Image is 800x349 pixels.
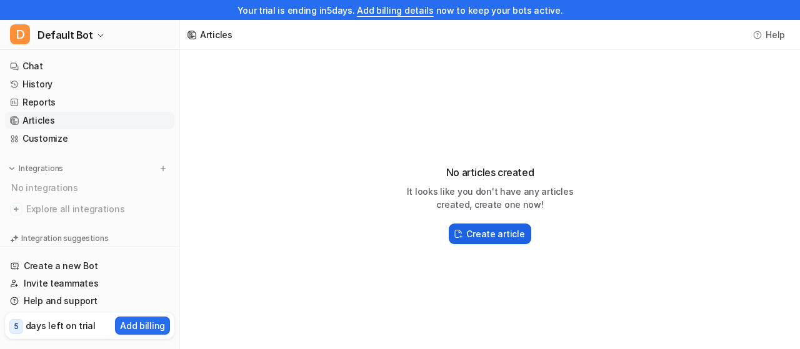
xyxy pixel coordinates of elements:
[159,164,167,173] img: menu_add.svg
[19,164,63,174] p: Integrations
[5,57,174,75] a: Chat
[5,112,174,129] a: Articles
[466,227,524,240] h2: Create article
[7,177,174,198] div: No integrations
[14,321,19,332] p: 5
[5,130,174,147] a: Customize
[37,26,93,44] span: Default Bot
[26,199,169,219] span: Explore all integrations
[5,257,174,275] a: Create a new Bot
[749,26,790,44] button: Help
[10,24,30,44] span: D
[115,317,170,335] button: Add billing
[449,224,531,244] button: Create article
[5,94,174,111] a: Reports
[390,185,590,211] p: It looks like you don't have any articles created, create one now!
[7,164,16,173] img: expand menu
[5,162,67,175] button: Integrations
[5,200,174,218] a: Explore all integrations
[21,233,108,244] p: Integration suggestions
[357,5,434,16] a: Add billing details
[120,319,165,332] p: Add billing
[200,28,232,41] div: Articles
[10,203,22,215] img: explore all integrations
[5,292,174,310] a: Help and support
[5,76,174,93] a: History
[5,275,174,292] a: Invite teammates
[26,319,96,332] p: days left on trial
[390,165,590,180] h3: No articles created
